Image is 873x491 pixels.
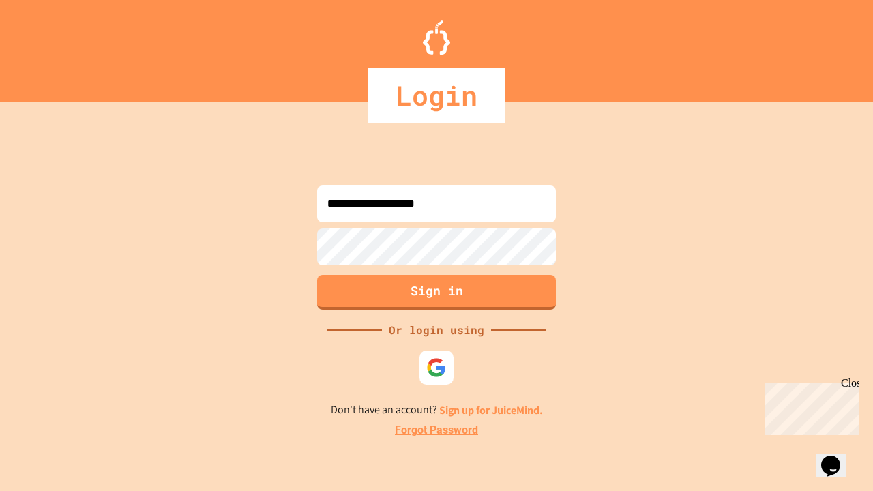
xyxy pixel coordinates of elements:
div: Login [368,68,505,123]
img: google-icon.svg [426,357,447,378]
div: Chat with us now!Close [5,5,94,87]
div: Or login using [382,322,491,338]
img: Logo.svg [423,20,450,55]
iframe: chat widget [760,377,859,435]
a: Sign up for JuiceMind. [439,403,543,417]
button: Sign in [317,275,556,310]
p: Don't have an account? [331,402,543,419]
a: Forgot Password [395,422,478,438]
iframe: chat widget [816,436,859,477]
